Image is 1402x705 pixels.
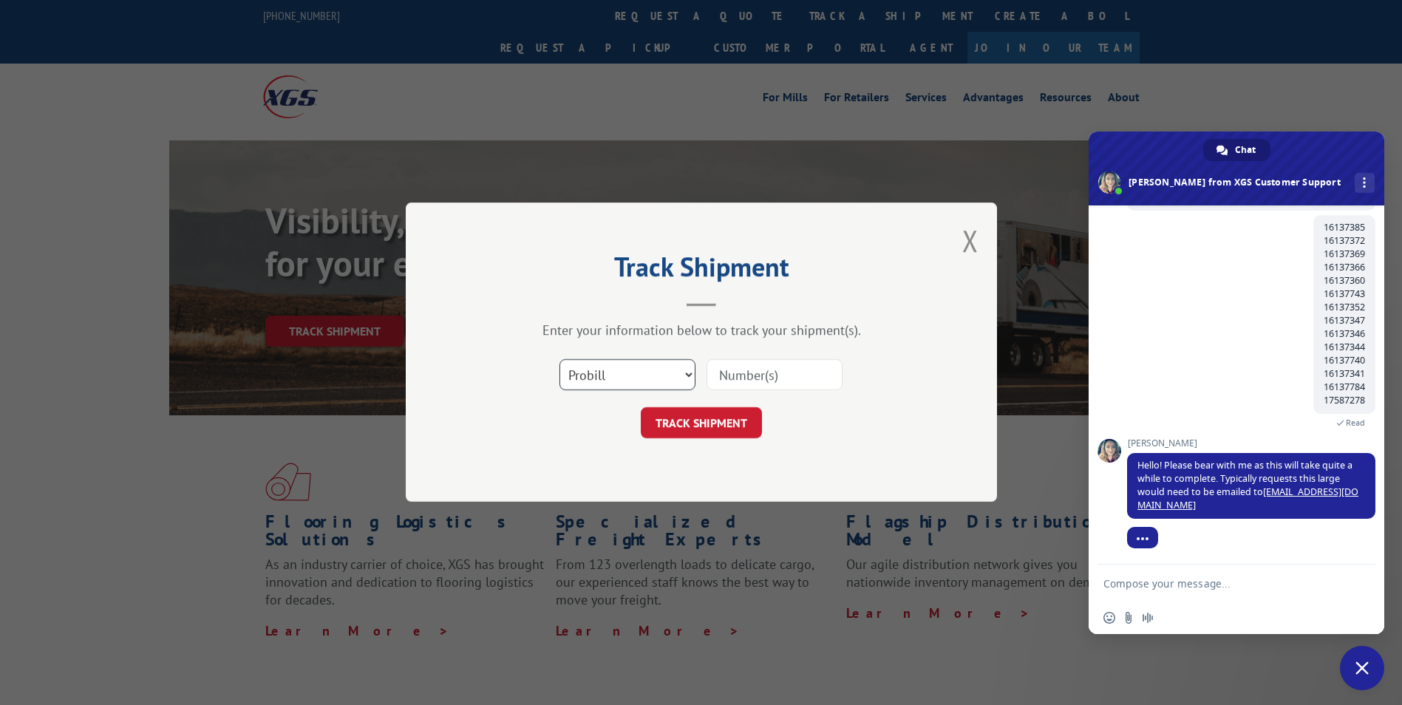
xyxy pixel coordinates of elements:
div: Enter your information below to track your shipment(s). [480,322,923,339]
a: [EMAIL_ADDRESS][DOMAIN_NAME] [1137,486,1358,511]
button: TRACK SHIPMENT [641,408,762,439]
a: Chat [1203,139,1270,161]
input: Number(s) [707,360,843,391]
span: [PERSON_NAME] [1127,438,1375,449]
span: Audio message [1142,612,1154,624]
a: Close chat [1340,646,1384,690]
textarea: Compose your message... [1103,565,1340,602]
span: Chat [1235,139,1256,161]
span: Insert an emoji [1103,612,1115,624]
span: 16137385 16137372 16137369 16137366 16137360 16137743 16137352 16137347 16137346 16137344 1613774... [1324,221,1365,406]
button: Close modal [962,221,979,260]
h2: Track Shipment [480,256,923,285]
span: Send a file [1123,612,1134,624]
span: Hello! Please bear with me as this will take quite a while to complete. Typically requests this l... [1137,459,1358,511]
span: Read [1346,418,1365,428]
